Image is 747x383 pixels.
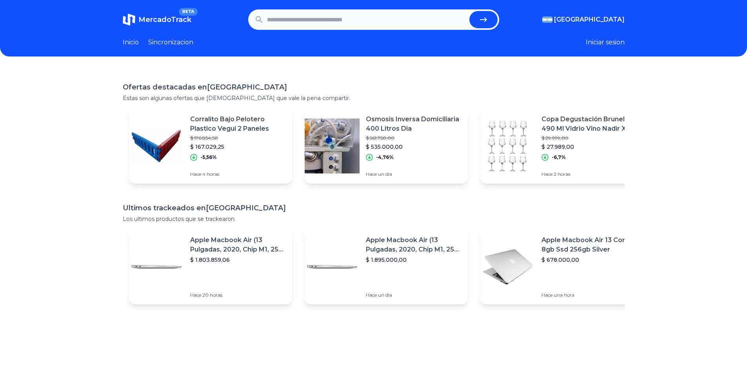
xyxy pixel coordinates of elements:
button: Iniciar sesion [586,38,625,47]
p: -5,56% [200,154,217,160]
a: Featured imageCopa Degustación Brunello 490 Ml Vidrio Vino Nadir X12 Cuo.$ 29.999,00$ 27.989,00-6... [480,108,643,184]
img: Featured image [480,239,535,294]
p: Estas son algunas ofertas que [DEMOGRAPHIC_DATA] que vale la pena compartir. [123,94,625,102]
a: Featured imageApple Macbook Air (13 Pulgadas, 2020, Chip M1, 256 Gb De Ssd, 8 Gb De Ram) - Plata$... [305,229,468,305]
p: $ 561.750,00 [366,135,462,141]
p: Apple Macbook Air (13 Pulgadas, 2020, Chip M1, 256 Gb De Ssd, 8 Gb De Ram) - Plata [366,235,462,254]
p: Hace un día [366,292,462,298]
p: Hace 4 horas [190,171,286,177]
p: Corralito Bajo Pelotero Plastico Vegui 2 Paneles [190,115,286,133]
a: Featured imageCorralito Bajo Pelotero Plastico Vegui 2 Paneles$ 176.854,50$ 167.029,25-5,56%Hace ... [129,108,292,184]
p: $ 1.895.000,00 [366,256,462,264]
a: Featured imageApple Macbook Air 13 Core I5 8gb Ssd 256gb Silver$ 678.000,00Hace una hora [480,229,643,305]
a: Inicio [123,38,139,47]
a: MercadoTrackBETA [123,13,191,26]
a: Featured imageOsmosis Inversa Domiciliaria 400 Litros Dia$ 561.750,00$ 535.000,00-4,76%Hace un día [305,108,468,184]
p: Apple Macbook Air (13 Pulgadas, 2020, Chip M1, 256 Gb De Ssd, 8 Gb De Ram) - Plata [190,235,286,254]
button: [GEOGRAPHIC_DATA] [542,15,625,24]
p: Copa Degustación Brunello 490 Ml Vidrio Vino Nadir X12 Cuo. [542,115,637,133]
p: $ 1.803.859,06 [190,256,286,264]
p: Los ultimos productos que se trackearon. [123,215,625,223]
p: -4,76% [376,154,394,160]
p: $ 678.000,00 [542,256,637,264]
img: Featured image [129,119,184,173]
p: Hace una hora [542,292,637,298]
a: Featured imageApple Macbook Air (13 Pulgadas, 2020, Chip M1, 256 Gb De Ssd, 8 Gb De Ram) - Plata$... [129,229,292,305]
p: -6,7% [552,154,566,160]
img: MercadoTrack [123,13,135,26]
img: Featured image [480,119,535,173]
img: Featured image [305,239,360,294]
p: Hace 20 horas [190,292,286,298]
p: $ 535.000,00 [366,143,462,151]
img: Featured image [129,239,184,294]
p: $ 29.999,00 [542,135,637,141]
span: MercadoTrack [138,15,191,24]
span: BETA [179,8,197,16]
img: Argentina [542,16,553,23]
p: Osmosis Inversa Domiciliaria 400 Litros Dia [366,115,462,133]
p: Hace 2 horas [542,171,637,177]
img: Featured image [305,119,360,173]
a: Sincronizacion [148,38,193,47]
p: $ 167.029,25 [190,143,286,151]
span: [GEOGRAPHIC_DATA] [554,15,625,24]
h1: Ultimos trackeados en [GEOGRAPHIC_DATA] [123,202,625,213]
p: Apple Macbook Air 13 Core I5 8gb Ssd 256gb Silver [542,235,637,254]
h1: Ofertas destacadas en [GEOGRAPHIC_DATA] [123,82,625,93]
p: Hace un día [366,171,462,177]
p: $ 176.854,50 [190,135,286,141]
p: $ 27.989,00 [542,143,637,151]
